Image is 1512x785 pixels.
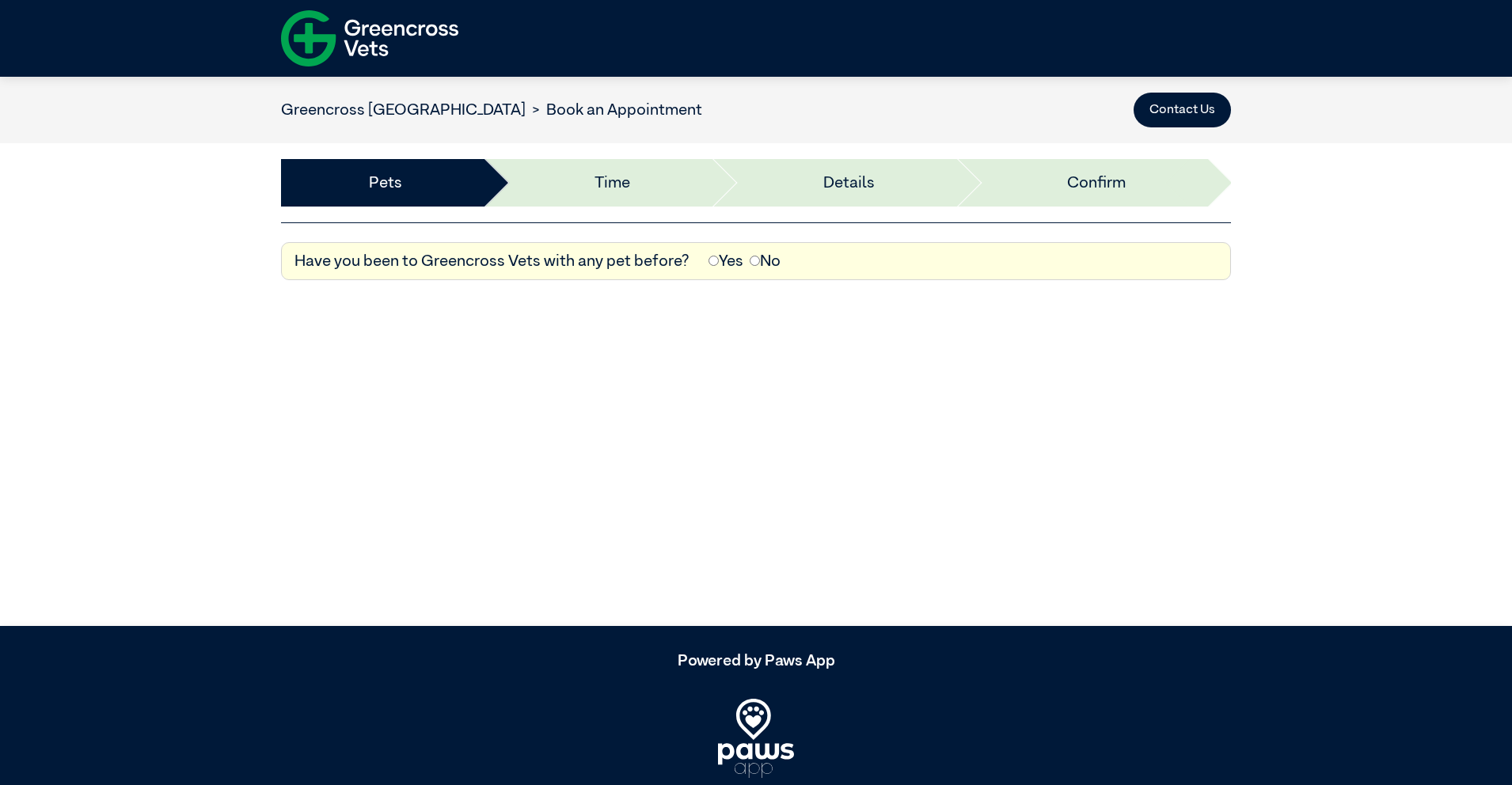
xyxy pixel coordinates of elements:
[369,171,402,195] a: Pets
[709,256,719,266] input: Yes
[281,98,702,122] nav: breadcrumb
[1134,93,1231,127] button: Contact Us
[281,651,1231,670] h5: Powered by Paws App
[750,256,760,266] input: No
[709,249,743,273] label: Yes
[281,4,458,73] img: f-logo
[281,102,526,118] a: Greencross [GEOGRAPHIC_DATA]
[750,249,781,273] label: No
[526,98,702,122] li: Book an Appointment
[718,699,794,778] img: PawsApp
[294,249,690,273] label: Have you been to Greencross Vets with any pet before?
